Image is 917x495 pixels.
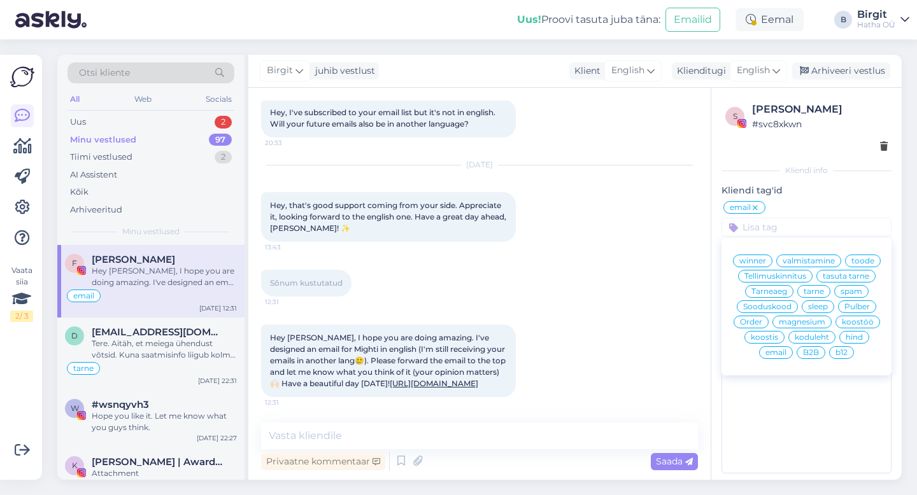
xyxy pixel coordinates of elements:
div: [DATE] [261,159,698,171]
span: email [765,349,786,356]
span: Hey, that's good support coming from your side. Appreciate it, looking forward to the english one... [270,200,508,233]
div: 2 [215,116,232,129]
div: B [834,11,852,29]
span: email [73,292,94,300]
div: Web [132,91,154,108]
span: magnesium [779,318,825,326]
span: Hey [PERSON_NAME], I hope you are doing amazing. I've designed an email for Mighti in english (I'... [270,333,508,388]
div: 2 / 3 [10,310,33,322]
span: tarne [804,288,824,295]
div: AI Assistent [70,169,117,181]
div: All [68,91,82,108]
p: Kliendi tag'id [722,184,892,197]
div: juhib vestlust [310,64,375,78]
b: Uus! [517,13,541,25]
span: Sõnum kustutatud [270,278,343,288]
div: [DATE] 22:31 [198,376,237,386]
div: Hope you like it. Let me know what you guys think. [92,410,237,433]
span: Otsi kliente [79,66,130,80]
span: w [71,403,79,413]
div: Minu vestlused [70,134,136,146]
span: s [733,111,737,121]
span: Hey, I've subscribed to your email list but it's not in english. Will your future emails also be ... [270,108,497,129]
span: #wsnqyvh3 [92,399,149,410]
span: Karen Kissane | Award Winning Business Coach & Mentor [92,456,224,468]
span: Birgit [267,64,293,78]
div: [DATE] 22:27 [197,433,237,443]
div: Uus [70,116,86,129]
div: [DATE] 12:31 [199,303,237,313]
span: hind [846,333,863,341]
div: Attachment [92,468,237,479]
button: Emailid [665,8,720,32]
span: Saada [656,456,693,467]
span: English [737,64,770,78]
div: Kõik [70,186,89,199]
span: koostöö [842,318,874,326]
div: Klienditugi [672,64,726,78]
div: Socials [203,91,234,108]
div: Arhiveeri vestlus [792,62,890,80]
div: # svc8xkwn [752,117,888,131]
span: B2B [803,349,819,356]
div: Tere. Aitäh, et meiega ühendust võtsid. Kuna saatmisinfo liigub kolme erineva süsteemi vahel, ei ... [92,338,237,361]
span: Sooduskood [743,303,792,310]
a: BirgitHatha OÜ [857,10,909,30]
span: 12:31 [265,297,313,307]
span: Faiz Shaikh [92,254,175,265]
div: Birgit [857,10,895,20]
span: b12 [835,349,848,356]
span: dianamannigo@gmail.com [92,326,224,338]
span: toode [851,257,874,265]
div: 2 [215,151,232,164]
div: Proovi tasuta juba täna: [517,12,660,27]
div: Kliendi info [722,165,892,176]
span: F [72,258,77,268]
div: Hatha OÜ [857,20,895,30]
span: 13:43 [265,242,313,252]
div: Privaatne kommentaar [261,453,385,470]
span: valmistamine [783,257,835,265]
span: Minu vestlused [122,226,180,237]
span: sleep [808,303,828,310]
div: Vaata siia [10,265,33,322]
span: Pulber [844,303,870,310]
span: tasuta tarne [823,272,869,280]
div: 97 [209,134,232,146]
img: Askly Logo [10,65,34,89]
div: Tiimi vestlused [70,151,132,164]
div: Eemal [736,8,804,31]
span: tarne [73,365,94,372]
span: winner [739,257,766,265]
span: koduleht [795,333,829,341]
div: Hey [PERSON_NAME], I hope you are doing amazing. I've designed an email for Mighti in english (I'... [92,265,237,288]
span: email [730,204,751,211]
div: Klient [569,64,601,78]
span: d [71,331,78,340]
div: [PERSON_NAME] [752,102,888,117]
span: Tarneaeg [751,288,787,295]
input: Lisa tag [722,218,892,237]
span: English [611,64,644,78]
span: K [72,461,78,470]
span: Order [740,318,762,326]
span: 20:33 [265,138,313,148]
span: Tellimuskinnitus [744,272,806,280]
span: spam [841,288,862,295]
a: [URL][DOMAIN_NAME] [390,379,478,388]
span: 12:31 [265,398,313,407]
span: koostis [751,333,778,341]
div: Arhiveeritud [70,204,122,216]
